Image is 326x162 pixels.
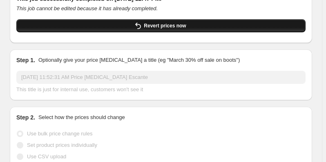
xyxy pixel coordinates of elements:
span: Use CSV upload [27,153,66,160]
span: Revert prices now [144,22,186,29]
span: This title is just for internal use, customers won't see it [16,86,143,92]
button: Revert prices now [16,19,306,32]
i: This job cannot be edited because it has already completed. [16,5,158,11]
input: 30% off holiday sale [16,71,306,84]
span: Set product prices individually [27,142,97,148]
p: Select how the prices should change [38,113,125,122]
h2: Step 2. [16,113,35,122]
p: Optionally give your price [MEDICAL_DATA] a title (eg "March 30% off sale on boots") [38,56,240,64]
span: Use bulk price change rules [27,130,92,137]
h2: Step 1. [16,56,35,64]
